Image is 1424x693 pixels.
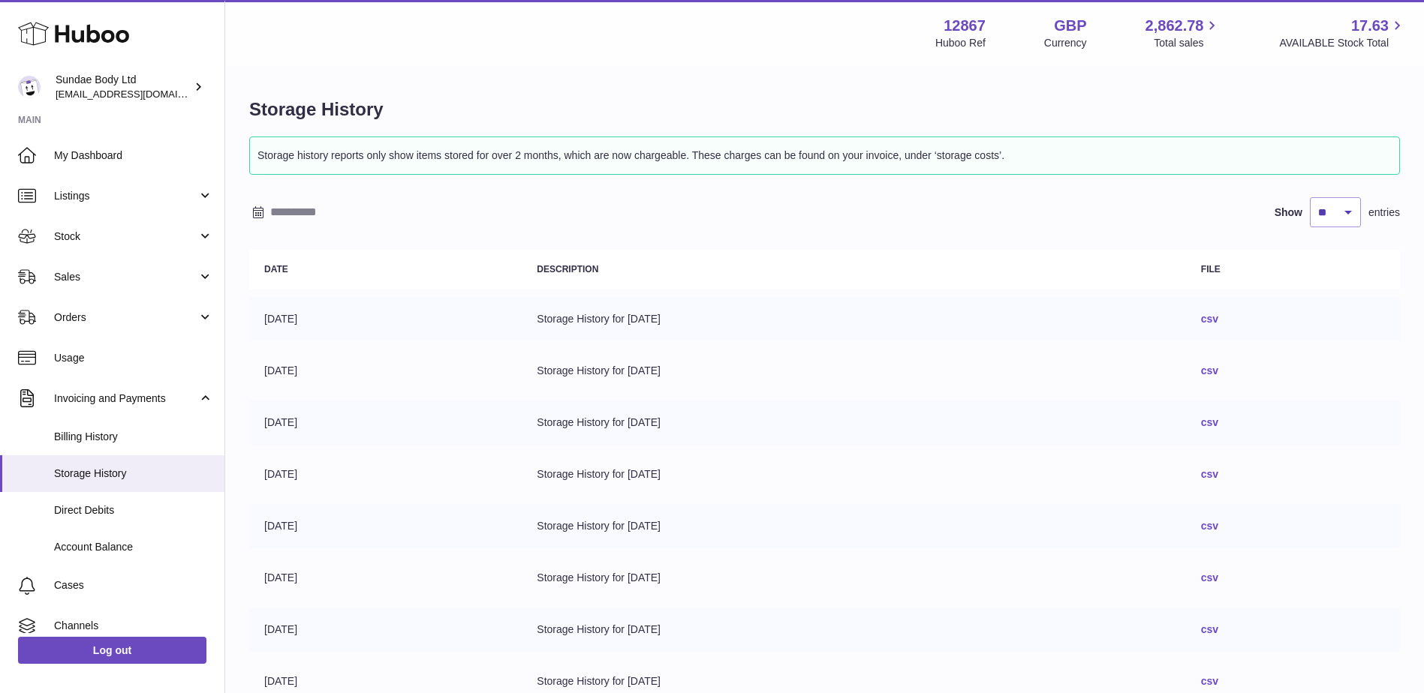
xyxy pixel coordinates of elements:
[1201,416,1218,428] a: csv
[1146,16,1204,36] span: 2,862.78
[54,310,197,325] span: Orders
[1279,36,1406,50] span: AVAILABLE Stock Total
[522,349,1185,393] td: Storage History for [DATE]
[1201,520,1218,532] a: csv
[56,88,221,100] span: [EMAIL_ADDRESS][DOMAIN_NAME]
[1201,264,1221,274] strong: File
[249,97,1400,121] h1: Storage History
[54,503,213,517] span: Direct Debits
[249,504,522,548] td: [DATE]
[264,264,288,274] strong: Date
[935,36,986,50] div: Huboo Ref
[1279,16,1406,50] a: 17.63 AVAILABLE Stock Total
[522,556,1185,600] td: Storage History for [DATE]
[54,540,213,554] span: Account Balance
[522,607,1185,652] td: Storage History for [DATE]
[54,351,213,365] span: Usage
[944,16,986,36] strong: 12867
[54,466,213,481] span: Storage History
[1275,205,1302,220] label: Show
[1146,16,1221,50] a: 2,862.78 Total sales
[1201,468,1218,480] a: csv
[1154,36,1221,50] span: Total sales
[54,391,197,406] span: Invoicing and Payments
[249,297,522,341] td: [DATE]
[249,607,522,652] td: [DATE]
[54,148,213,163] span: My Dashboard
[56,73,191,101] div: Sundae Body Ltd
[257,145,1392,166] p: Storage history reports only show items stored for over 2 months, which are now chargeable. These...
[18,76,41,98] img: internalAdmin-12867@internal.huboo.com
[522,297,1185,341] td: Storage History for [DATE]
[1201,571,1218,583] a: csv
[54,189,197,203] span: Listings
[1201,675,1218,687] a: csv
[54,270,197,284] span: Sales
[1044,36,1087,50] div: Currency
[1351,16,1389,36] span: 17.63
[249,349,522,393] td: [DATE]
[249,556,522,600] td: [DATE]
[54,229,197,244] span: Stock
[1201,364,1218,376] a: csv
[1054,16,1086,36] strong: GBP
[522,452,1185,496] td: Storage History for [DATE]
[522,504,1185,548] td: Storage History for [DATE]
[54,619,213,633] span: Channels
[54,430,213,444] span: Billing History
[522,400,1185,445] td: Storage History for [DATE]
[249,452,522,496] td: [DATE]
[54,578,213,592] span: Cases
[1368,205,1400,220] span: entries
[18,637,206,664] a: Log out
[1201,623,1218,635] a: csv
[1201,313,1218,325] a: csv
[537,264,598,274] strong: Description
[249,400,522,445] td: [DATE]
